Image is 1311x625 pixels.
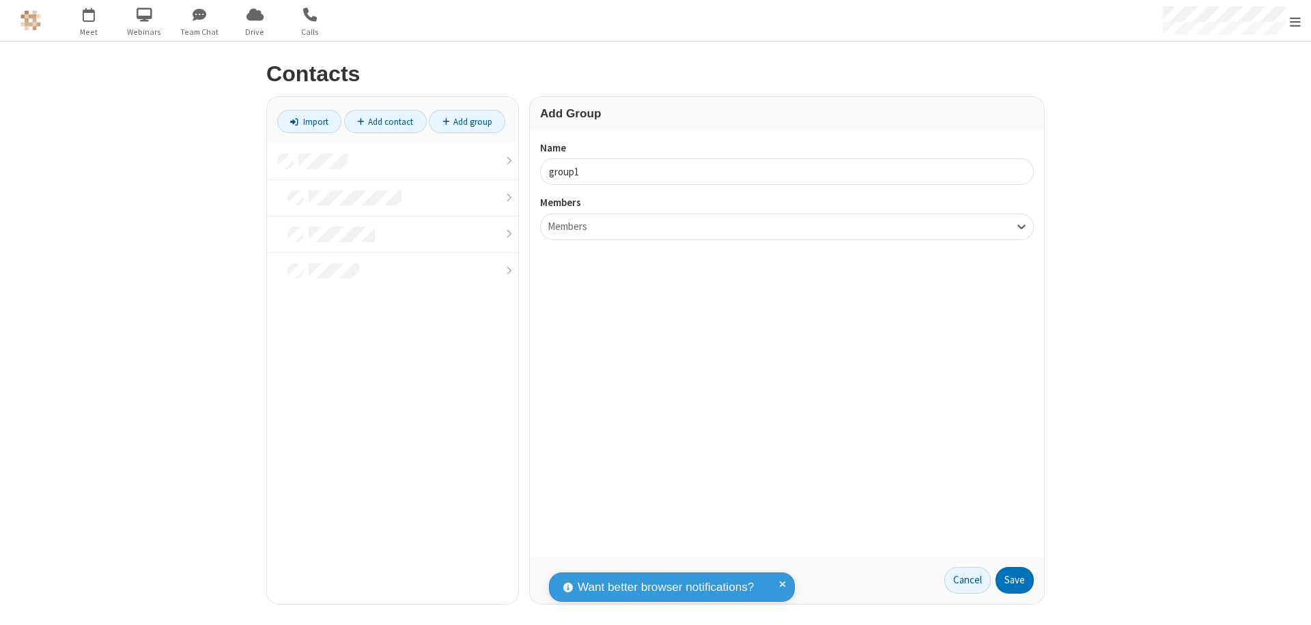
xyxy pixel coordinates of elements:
[944,567,991,594] a: Cancel
[996,567,1034,594] button: Save
[277,110,341,133] a: Import
[540,141,1034,156] label: Name
[119,26,170,38] span: Webinars
[540,107,1034,120] h3: Add Group
[229,26,281,38] span: Drive
[64,26,115,38] span: Meet
[344,110,427,133] a: Add contact
[285,26,336,38] span: Calls
[266,62,1045,86] h2: Contacts
[1277,590,1301,615] iframe: Chat
[540,158,1034,185] input: Name
[540,195,1034,211] label: Members
[578,579,754,596] span: Want better browser notifications?
[174,26,225,38] span: Team Chat
[429,110,505,133] a: Add group
[20,10,41,31] img: QA Selenium DO NOT DELETE OR CHANGE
